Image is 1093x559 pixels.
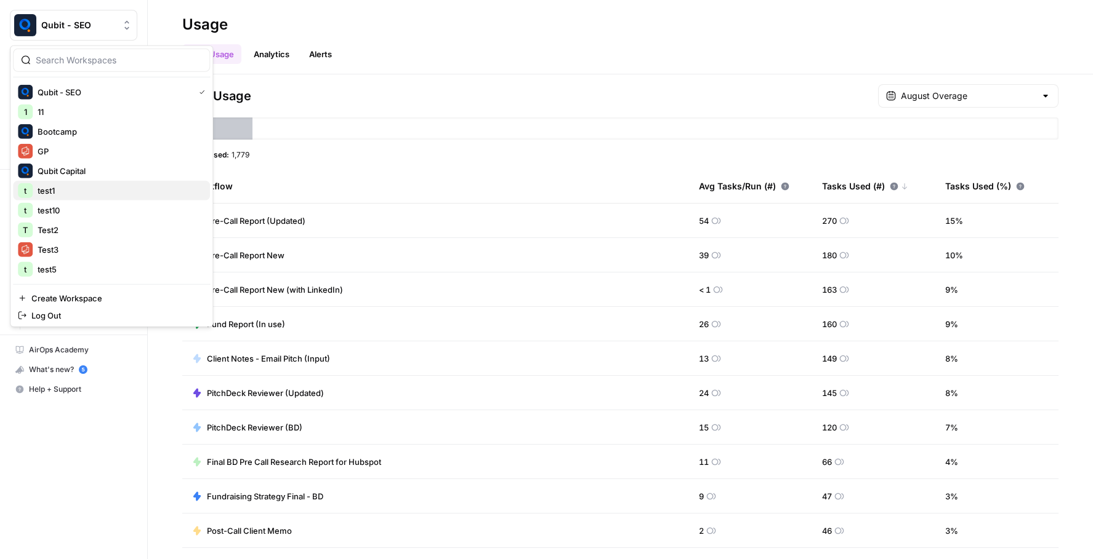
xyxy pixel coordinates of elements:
span: Post-Call Client Memo [207,525,292,537]
span: 1 [24,106,27,118]
span: Test3 [38,244,200,256]
a: Pre-Call Report New [192,249,284,261]
span: Test2 [38,224,200,236]
input: Search Workspaces [36,54,202,66]
a: Log Out [13,307,210,324]
span: t [24,204,26,216]
input: August Overage [901,90,1036,102]
span: 46 [822,525,832,537]
span: 149 [822,352,837,365]
div: Usage [182,15,228,34]
span: Create Workspace [31,292,200,304]
span: 8 % [945,352,958,365]
img: GP Logo [18,144,33,159]
span: 15 % [945,215,963,227]
span: 7 % [945,421,958,434]
a: Pre-Call Report (Updated) [192,215,305,227]
span: test1 [38,184,200,197]
span: Client Notes - Email Pitch (Input) [207,352,330,365]
img: Bootcamp Logo [18,124,33,139]
a: Final BD Pre Call Research Report for Hubspot [192,456,381,468]
span: 13 [699,352,709,365]
span: Log Out [31,309,200,322]
span: Bootcamp [38,125,200,138]
span: Pre-Call Report New (with LinkedIn) [207,283,343,296]
span: 26 [699,318,709,330]
div: Tasks Used (#) [822,169,908,203]
a: PitchDeck Reviewer (BD) [192,421,302,434]
a: AirOps Academy [10,340,137,360]
a: Analytics [246,44,297,64]
div: Tasks Used (%) [945,169,1025,203]
button: What's new? 5 [10,360,137,379]
button: Help + Support [10,379,137,399]
img: Qubit - SEO Logo [18,85,33,100]
a: Create Workspace [13,290,210,307]
img: Qubit Capital Logo [18,164,33,178]
span: 9 % [945,283,958,296]
span: PitchDeck Reviewer (Updated) [207,387,324,399]
span: 10 % [945,249,963,261]
span: 3 % [945,490,958,502]
span: 11 [38,106,200,118]
img: Test3 Logo [18,242,33,257]
a: Fund Report (In use) [192,318,285,330]
a: Task Usage [182,44,241,64]
span: Task Usage [182,87,251,105]
span: Fund Report (In use) [207,318,285,330]
span: test10 [38,204,200,216]
span: 11 [699,456,709,468]
span: Qubit - SEO [41,19,116,31]
span: 4 % [945,456,958,468]
a: PitchDeck Reviewer (Updated) [192,387,324,399]
span: 270 [822,215,837,227]
span: 66 [822,456,832,468]
span: 160 [822,318,837,330]
span: T [23,224,28,236]
span: 8 % [945,387,958,399]
span: 47 [822,490,832,502]
span: 1,779 [232,149,249,159]
a: Pre-Call Report New (with LinkedIn) [192,283,343,296]
span: 180 [822,249,837,261]
span: Fundraising Strategy Final - BD [207,490,323,502]
span: PitchDeck Reviewer (BD) [207,421,302,434]
span: 2 [699,525,704,537]
span: 163 [822,283,837,296]
span: 120 [822,421,837,434]
div: Avg Tasks/Run (#) [699,169,789,203]
span: 54 [699,215,709,227]
span: t [24,184,26,197]
span: Pre-Call Report (Updated) [207,215,305,227]
span: 9 % [945,318,958,330]
span: Qubit Capital [38,165,200,177]
img: Qubit - SEO Logo [14,14,36,36]
text: 5 [81,367,84,373]
span: < 1 [699,283,711,296]
span: 39 [699,249,709,261]
div: What's new? [10,360,137,379]
button: Alerts [302,44,339,64]
a: Fundraising Strategy Final - BD [192,490,323,502]
span: 9 [699,490,704,502]
a: 5 [79,365,87,374]
span: Qubit - SEO [38,86,189,98]
div: Workspace: Qubit - SEO [10,46,213,327]
span: Pre-Call Report New [207,249,284,261]
a: Post-Call Client Memo [192,525,292,537]
span: 145 [822,387,837,399]
span: 3 % [945,525,958,537]
span: t [24,263,26,276]
button: Workspace: Qubit - SEO [10,10,137,41]
span: Help + Support [29,384,132,395]
span: GP [38,145,200,157]
div: Workflow [192,169,679,203]
span: 24 [699,387,709,399]
span: AirOps Academy [29,344,132,355]
span: test5 [38,263,200,276]
a: Client Notes - Email Pitch (Input) [192,352,330,365]
span: 15 [699,421,709,434]
span: Final BD Pre Call Research Report for Hubspot [207,456,381,468]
